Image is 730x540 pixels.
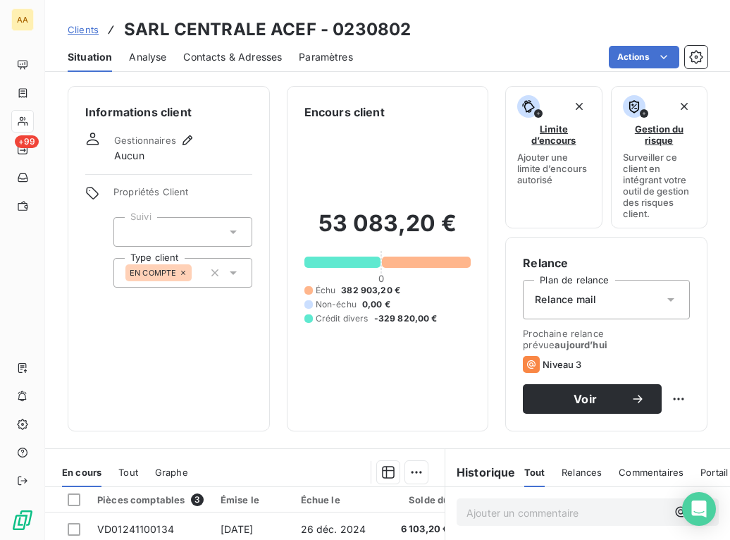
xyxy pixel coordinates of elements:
h6: Historique [445,464,516,481]
span: Prochaine relance prévue [523,328,690,350]
span: VD01241100134 [97,523,174,535]
span: 26 déc. 2024 [301,523,366,535]
span: Clients [68,24,99,35]
span: Aucun [114,149,144,163]
span: Tout [118,467,138,478]
span: Gestionnaires [114,135,176,146]
div: Pièces comptables [97,493,204,506]
span: aujourd’hui [555,339,607,350]
span: Graphe [155,467,188,478]
div: Échue le [301,494,366,505]
span: Gestion du risque [623,123,695,146]
span: En cours [62,467,101,478]
div: Open Intercom Messenger [682,492,716,526]
span: 0 [378,273,384,284]
span: Voir [540,393,631,405]
span: 0,00 € [362,298,390,311]
span: Non-échu [316,298,357,311]
div: Émise le [221,494,284,505]
h6: Encours client [304,104,385,121]
div: Solde dû [383,494,449,505]
h6: Informations client [85,104,252,121]
span: 3 [191,493,204,506]
span: Analyse [129,50,166,64]
h3: SARL CENTRALE ACEF - 0230802 [124,17,411,42]
span: 6 103,20 € [383,522,449,536]
span: EN COMPTE [130,269,176,277]
span: 382 903,20 € [341,284,400,297]
h2: 53 083,20 € [304,209,471,252]
button: Gestion du risqueSurveiller ce client en intégrant votre outil de gestion des risques client. [611,86,707,228]
button: Actions [609,46,679,68]
span: +99 [15,135,39,148]
button: Limite d’encoursAjouter une limite d’encours autorisé [505,86,602,228]
a: Clients [68,23,99,37]
span: Contacts & Adresses [183,50,282,64]
input: Ajouter une valeur [192,266,204,279]
span: Échu [316,284,336,297]
input: Ajouter une valeur [125,226,137,238]
span: Limite d’encours [517,123,590,146]
button: Voir [523,384,662,414]
span: Relances [562,467,602,478]
span: Situation [68,50,112,64]
span: Tout [524,467,545,478]
h6: Relance [523,254,690,271]
span: [DATE] [221,523,254,535]
span: Propriétés Client [113,186,252,206]
img: Logo LeanPay [11,509,34,532]
span: Surveiller ce client en intégrant votre outil de gestion des risques client. [623,152,695,219]
span: Commentaires [619,467,683,478]
span: -329 820,00 € [374,312,438,325]
span: Relance mail [535,293,596,307]
span: Crédit divers [316,312,369,325]
span: Paramètres [299,50,353,64]
span: Ajouter une limite d’encours autorisé [517,152,590,185]
div: AA [11,8,34,31]
span: Niveau 3 [543,359,581,370]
